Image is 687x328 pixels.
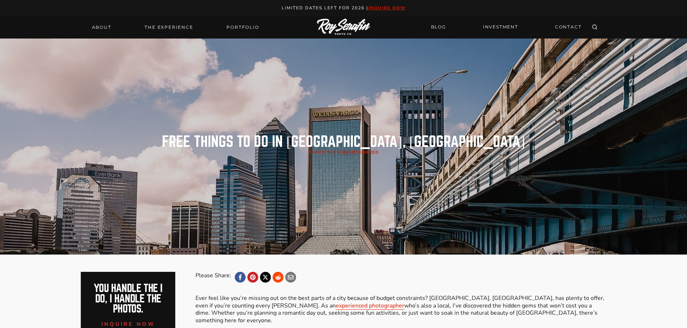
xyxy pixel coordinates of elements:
a: experienced photographer [336,302,404,310]
a: THE EXPERIENCE [140,22,197,32]
a: Pinterest [247,272,258,283]
a: Email [285,272,296,283]
nav: Secondary Navigation [427,21,586,33]
div: Please Share: [195,272,231,283]
a: About [88,22,116,32]
span: inquire now [101,320,155,328]
a: Uncategorized [342,150,379,155]
a: Facebook [235,272,246,283]
p: Limited Dates LEft for 2026 | [8,4,679,12]
nav: Primary Navigation [88,22,264,32]
a: CONTACT [551,21,586,33]
span: / [308,150,379,155]
a: X [260,272,271,283]
h1: Free Things to Do in [GEOGRAPHIC_DATA], [GEOGRAPHIC_DATA] [162,135,525,149]
a: Things to Do [308,150,340,155]
a: BLOG [427,21,450,33]
h2: You handle the i do, I handle the photos. [89,283,168,314]
a: Reddit [273,272,283,283]
button: View Search Form [590,22,600,32]
a: INVESTMENT [479,21,523,33]
p: Ever feel like you’re missing out on the best parts of a city because of budget constraints? [GEO... [195,295,606,324]
a: inquire now [368,5,406,11]
img: Logo of Roy Serafin Photo Co., featuring stylized text in white on a light background, representi... [317,19,370,36]
a: Portfolio [222,22,263,32]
